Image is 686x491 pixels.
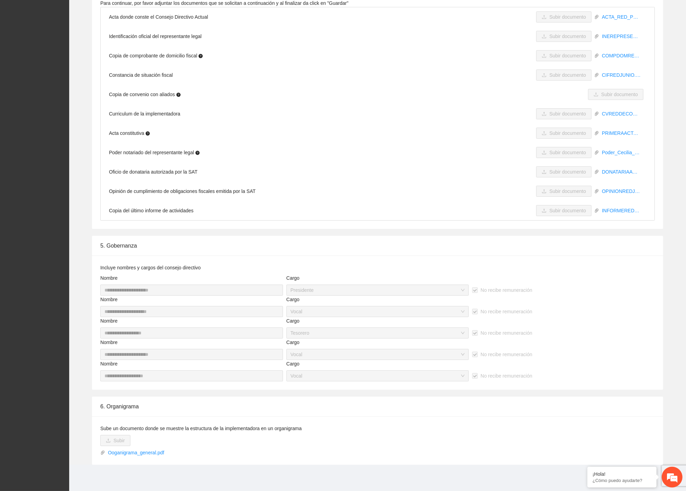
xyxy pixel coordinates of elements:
div: 6. Organigrama [100,397,655,416]
textarea: Escriba su mensaje y pulse “Intro” [3,189,132,213]
span: No recibe remuneración [478,308,535,315]
span: uploadSubir documento [536,208,592,213]
li: Curriculum de la implementadora [101,104,655,123]
span: question-circle [146,131,150,136]
span: uploadSubir documento [536,150,592,155]
label: Nombre [100,296,118,303]
a: CVREDDECOHESION.pdf [599,110,643,118]
span: uploadSubir documento [536,53,592,58]
span: Acta constitutiva [109,129,150,137]
label: Cargo [286,296,300,303]
span: uploadSubir documento [536,188,592,194]
span: Tesorero [291,328,465,338]
span: paper-clip [594,189,599,194]
li: Oficio de donataria autorizada por la SAT [101,162,655,182]
label: Cargo [286,317,300,325]
span: No recibe remuneración [478,372,535,380]
div: Minimizar ventana de chat en vivo [113,3,130,20]
span: paper-clip [594,131,599,136]
span: uploadSubir documento [536,34,592,39]
button: uploadSubir documento [536,186,592,197]
a: OPINIONREDJUNIO.pdf [599,187,643,195]
label: Sube un documento donde se muestre la estructura de la implementadora en un organigrama [100,425,302,432]
button: uploadSubir documento [536,11,592,22]
button: uploadSubir documento [536,128,592,139]
li: Acta donde conste el Consejo Directivo Actual [101,7,655,27]
span: uploadSubir documento [536,111,592,117]
span: No recibe remuneración [478,329,535,337]
a: PRIMERAACTACONSTITUTIVA8JULIO2011.pdf [599,129,643,137]
label: Incluye nombres y cargos del consejo directivo [100,264,201,271]
label: Cargo [286,339,300,346]
label: Nombre [100,317,118,325]
span: Copia de comprobante de domicilio fiscal [109,52,203,59]
span: uploadSubir [100,438,130,443]
span: Vocal [291,371,465,381]
span: paper-clip [100,450,105,455]
a: CIFREDJUNIO.pdf [599,71,643,79]
span: Para continuar, por favor adjuntar los documentos que se solicitan a continuación y al finalizar ... [100,0,348,6]
span: paper-clip [594,73,599,77]
a: Ooganigrama_general.pdf [105,449,167,456]
button: uploadSubir documento [536,166,592,177]
label: Nombre [100,339,118,346]
div: ¡Hola! [593,471,651,477]
span: question-circle [176,93,181,97]
button: uploadSubir documento [536,70,592,81]
span: Presidente [291,285,465,295]
a: INEREPRESENTANTERED.pdf [599,33,643,40]
div: Chatee con nosotros ahora [36,35,116,44]
a: Poder_Cecilia_Olivares_junio_2025.pdf [599,149,643,156]
button: uploadSubir [100,435,130,446]
span: paper-clip [594,208,599,213]
li: Identificación oficial del representante legal [101,27,655,46]
div: 5. Gobernanza [100,236,655,256]
span: Vocal [291,306,465,317]
a: COMPDOMREDJUNIO.pdf [599,52,643,59]
span: uploadSubir documento [536,169,592,175]
span: paper-clip [594,53,599,58]
span: paper-clip [594,34,599,39]
button: uploadSubir documento [536,147,592,158]
label: Cargo [286,274,300,282]
span: Poder notariado del representante legal [109,149,200,156]
p: ¿Cómo puedo ayudarte? [593,478,651,483]
span: uploadSubir documento [536,130,592,136]
button: uploadSubir documento [536,205,592,216]
span: uploadSubir documento [536,14,592,20]
a: INFORMERED24.pdf [599,207,643,214]
label: Nombre [100,360,118,368]
span: uploadSubir documento [588,92,643,97]
li: Opinión de cumplimiento de obligaciones fiscales emitida por la SAT [101,182,655,201]
span: paper-clip [594,150,599,155]
span: uploadSubir documento [536,72,592,78]
button: uploadSubir documento [536,108,592,119]
button: uploadSubir documento [536,50,592,61]
span: paper-clip [594,111,599,116]
li: Constancia de situación fiscal [101,65,655,85]
label: Cargo [286,360,300,368]
span: paper-clip [594,15,599,19]
li: Copia del último informe de actividades [101,201,655,220]
span: No recibe remuneración [478,351,535,358]
span: question-circle [195,151,200,155]
span: paper-clip [594,169,599,174]
label: Nombre [100,274,118,282]
span: Vocal [291,349,465,360]
span: question-circle [199,54,203,58]
span: Estamos en línea. [40,92,95,162]
span: Copia de convenio con aliados [109,91,181,98]
a: DONATARIAAUTORIZADA.pdf [599,168,643,176]
a: ACTA_RED_PROTOCOLIZACION_2025.pdf [599,13,643,21]
span: No recibe remuneración [478,286,535,294]
button: uploadSubir documento [588,89,643,100]
button: uploadSubir documento [536,31,592,42]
